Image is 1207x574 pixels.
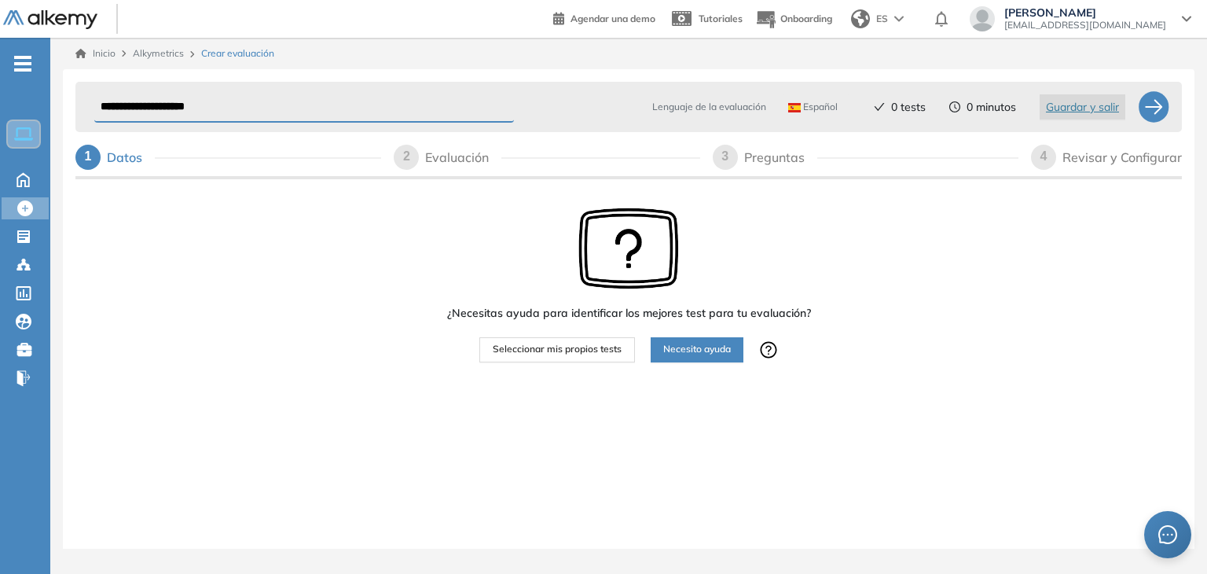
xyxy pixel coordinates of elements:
span: Crear evaluación [201,46,274,61]
span: ¿Necesitas ayuda para identificar los mejores test para tu evaluación? [447,305,811,322]
img: arrow [894,16,904,22]
img: world [851,9,870,28]
span: clock-circle [949,101,960,112]
span: message [1158,525,1177,544]
button: Onboarding [755,2,832,36]
button: Seleccionar mis propios tests [479,337,635,362]
button: Guardar y salir [1040,94,1125,120]
span: 0 tests [891,99,926,116]
span: Alkymetrics [133,47,184,59]
span: Guardar y salir [1046,98,1119,116]
span: [EMAIL_ADDRESS][DOMAIN_NAME] [1004,19,1166,31]
a: Inicio [75,46,116,61]
img: Logo [3,10,97,30]
span: Lenguaje de la evaluación [652,100,766,114]
a: Agendar una demo [553,8,655,27]
span: Necesito ayuda [663,342,731,357]
span: 3 [721,149,728,163]
span: check [874,101,885,112]
span: 1 [85,149,92,163]
span: ES [876,12,888,26]
span: Español [788,101,838,113]
button: Necesito ayuda [651,337,743,362]
span: [PERSON_NAME] [1004,6,1166,19]
div: Datos [107,145,155,170]
div: Revisar y Configurar [1062,145,1182,170]
div: Evaluación [425,145,501,170]
span: 0 minutos [967,99,1016,116]
i: - [14,62,31,65]
span: Agendar una demo [570,13,655,24]
span: Onboarding [780,13,832,24]
span: Tutoriales [699,13,743,24]
span: 4 [1040,149,1047,163]
span: 2 [403,149,410,163]
div: 1Datos [75,145,381,170]
div: Preguntas [744,145,817,170]
span: Seleccionar mis propios tests [493,342,622,357]
img: ESP [788,103,801,112]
